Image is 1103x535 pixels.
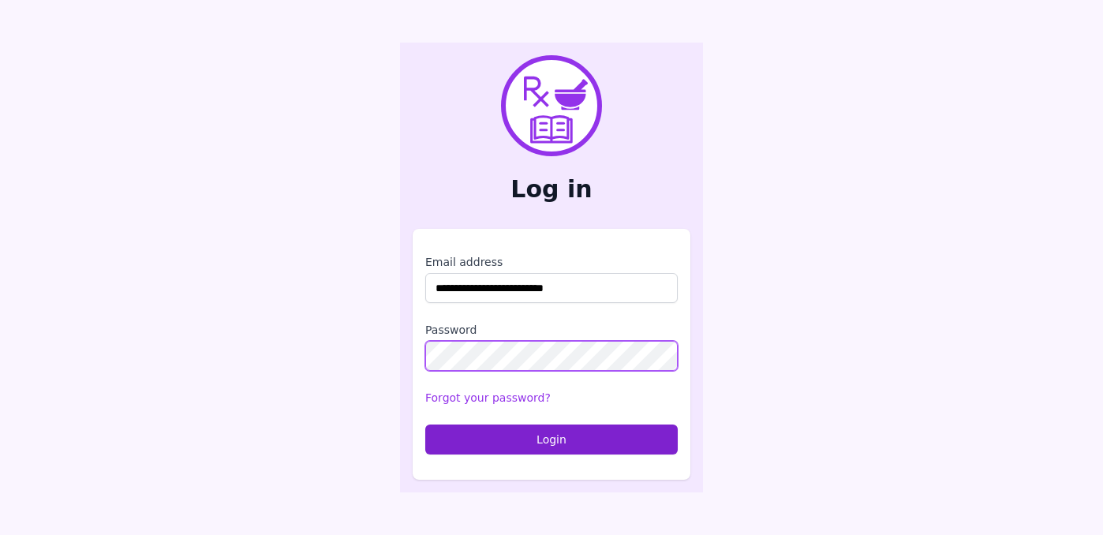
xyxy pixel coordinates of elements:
h2: Log in [413,175,690,204]
img: PharmXellence Logo [501,55,602,156]
button: Login [425,425,678,455]
a: Forgot your password? [425,391,551,404]
label: Email address [425,254,678,270]
label: Password [425,322,678,338]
